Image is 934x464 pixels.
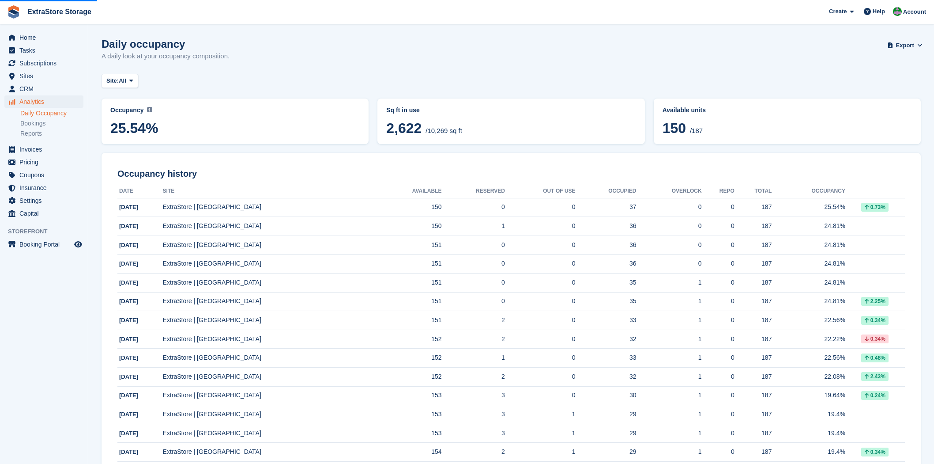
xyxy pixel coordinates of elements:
span: Subscriptions [19,57,72,69]
td: 0 [505,255,576,274]
a: menu [4,44,83,57]
td: 3 [442,386,505,405]
td: 3 [442,424,505,443]
span: [DATE] [119,279,138,286]
a: menu [4,207,83,220]
span: [DATE] [119,430,138,437]
span: [DATE] [119,392,138,399]
span: [DATE] [119,411,138,418]
td: 0 [505,236,576,255]
th: Site [163,184,377,198]
div: 29 [576,447,636,456]
span: Create [829,7,847,16]
td: 0 [442,274,505,293]
td: 0 [442,292,505,311]
td: 24.81% [772,255,845,274]
div: 35 [576,297,636,306]
td: 151 [377,292,442,311]
td: 2 [442,443,505,462]
span: [DATE] [119,223,138,229]
span: 150 [663,120,686,136]
div: 0 [702,335,734,344]
div: 36 [576,221,636,231]
td: ExtraStore | [GEOGRAPHIC_DATA] [163,405,377,424]
td: ExtraStore | [GEOGRAPHIC_DATA] [163,349,377,368]
div: 0.34% [861,448,889,456]
abbr: Current percentage of units occupied or overlocked [663,106,912,115]
div: 35 [576,278,636,287]
td: 150 [377,217,442,236]
div: 0 [702,259,734,268]
td: ExtraStore | [GEOGRAPHIC_DATA] [163,198,377,217]
span: [DATE] [119,449,138,455]
a: menu [4,169,83,181]
div: 0.24% [861,391,889,400]
td: ExtraStore | [GEOGRAPHIC_DATA] [163,368,377,387]
td: 2 [442,311,505,330]
td: 187 [734,368,772,387]
div: 0 [636,240,702,250]
a: menu [4,83,83,95]
span: Home [19,31,72,44]
td: 3 [442,405,505,424]
td: 1 [442,349,505,368]
a: menu [4,143,83,156]
a: Preview store [73,239,83,250]
td: 153 [377,424,442,443]
td: 153 [377,405,442,424]
div: 1 [636,353,702,362]
span: Site: [106,76,119,85]
span: Coupons [19,169,72,181]
td: ExtraStore | [GEOGRAPHIC_DATA] [163,236,377,255]
h2: Occupancy history [117,169,905,179]
span: 2,622 [386,120,422,136]
div: 0.48% [861,354,889,362]
a: menu [4,156,83,168]
td: 22.22% [772,330,845,349]
div: 0 [702,297,734,306]
div: 32 [576,335,636,344]
th: Occupancy [772,184,845,198]
span: [DATE] [119,260,138,267]
span: Analytics [19,95,72,108]
td: ExtraStore | [GEOGRAPHIC_DATA] [163,330,377,349]
td: 151 [377,274,442,293]
div: 2.43% [861,372,889,381]
th: Reserved [442,184,505,198]
span: [DATE] [119,242,138,248]
td: 0 [505,292,576,311]
td: 154 [377,443,442,462]
td: 0 [505,330,576,349]
span: Booking Portal [19,238,72,251]
a: menu [4,182,83,194]
span: Sq ft in use [386,106,419,114]
td: 151 [377,255,442,274]
td: 187 [734,386,772,405]
span: Export [896,41,914,50]
div: 1 [636,447,702,456]
td: ExtraStore | [GEOGRAPHIC_DATA] [163,386,377,405]
div: 1 [636,297,702,306]
div: 0 [702,429,734,438]
span: [DATE] [119,354,138,361]
div: 0 [636,259,702,268]
span: [DATE] [119,373,138,380]
span: Available units [663,106,706,114]
td: 19.4% [772,424,845,443]
div: 0.34% [861,316,889,325]
span: /10,269 sq ft [426,127,462,134]
img: icon-info-grey-7440780725fd019a000dd9b08b2336e03edf1995a4989e88bcd33f0948082b44.svg [147,107,152,112]
th: Total [734,184,772,198]
td: ExtraStore | [GEOGRAPHIC_DATA] [163,311,377,330]
td: 187 [734,217,772,236]
td: 153 [377,386,442,405]
span: Storefront [8,227,88,236]
td: ExtraStore | [GEOGRAPHIC_DATA] [163,292,377,311]
div: 29 [576,429,636,438]
a: Daily Occupancy [20,109,83,118]
td: 24.81% [772,217,845,236]
span: Settings [19,194,72,207]
th: Occupied [576,184,636,198]
td: 22.08% [772,368,845,387]
div: 36 [576,259,636,268]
